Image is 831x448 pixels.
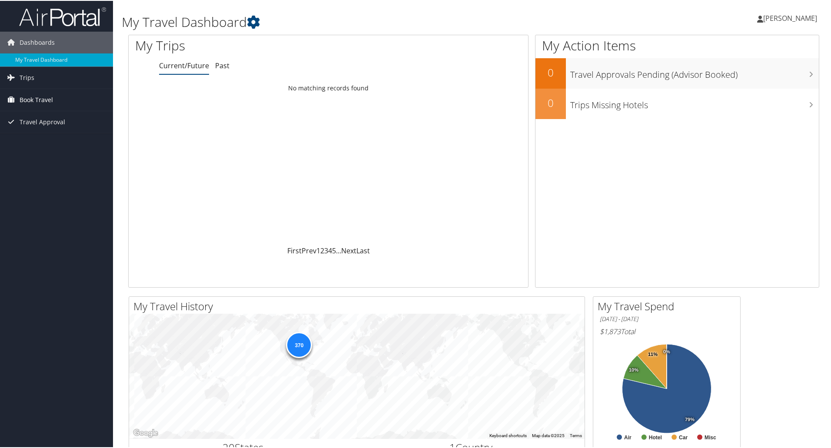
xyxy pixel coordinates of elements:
a: 5 [332,245,336,255]
a: 2 [320,245,324,255]
a: 4 [328,245,332,255]
tspan: 79% [685,416,695,421]
a: 0Trips Missing Hotels [535,88,819,118]
h2: 0 [535,95,566,110]
span: [PERSON_NAME] [763,13,817,22]
img: airportal-logo.png [19,6,106,26]
tspan: 10% [629,367,638,372]
a: Terms (opens in new tab) [570,432,582,437]
span: Book Travel [20,88,53,110]
h2: My Travel History [133,298,585,313]
h3: Travel Approvals Pending (Advisor Booked) [570,63,819,80]
tspan: 11% [648,351,658,356]
text: Hotel [649,434,662,440]
span: Dashboards [20,31,55,53]
a: Last [356,245,370,255]
h6: Total [600,326,734,335]
text: Car [679,434,688,440]
img: Google [131,427,160,438]
a: 0Travel Approvals Pending (Advisor Booked) [535,57,819,88]
a: Prev [302,245,316,255]
span: $1,873 [600,326,621,335]
span: … [336,245,341,255]
tspan: 0% [663,348,670,354]
td: No matching records found [129,80,528,95]
h2: 0 [535,64,566,79]
a: 1 [316,245,320,255]
h1: My Action Items [535,36,819,54]
span: Map data ©2025 [532,432,565,437]
text: Air [624,434,632,440]
a: Next [341,245,356,255]
a: Open this area in Google Maps (opens a new window) [131,427,160,438]
a: [PERSON_NAME] [757,4,826,30]
a: Current/Future [159,60,209,70]
text: Misc [705,434,716,440]
button: Keyboard shortcuts [489,432,527,438]
h2: My Travel Spend [598,298,740,313]
a: Past [215,60,229,70]
span: Travel Approval [20,110,65,132]
h1: My Travel Dashboard [122,12,591,30]
a: First [287,245,302,255]
h6: [DATE] - [DATE] [600,314,734,322]
h1: My Trips [135,36,355,54]
h3: Trips Missing Hotels [570,94,819,110]
span: Trips [20,66,34,88]
a: 3 [324,245,328,255]
div: 370 [286,331,312,357]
